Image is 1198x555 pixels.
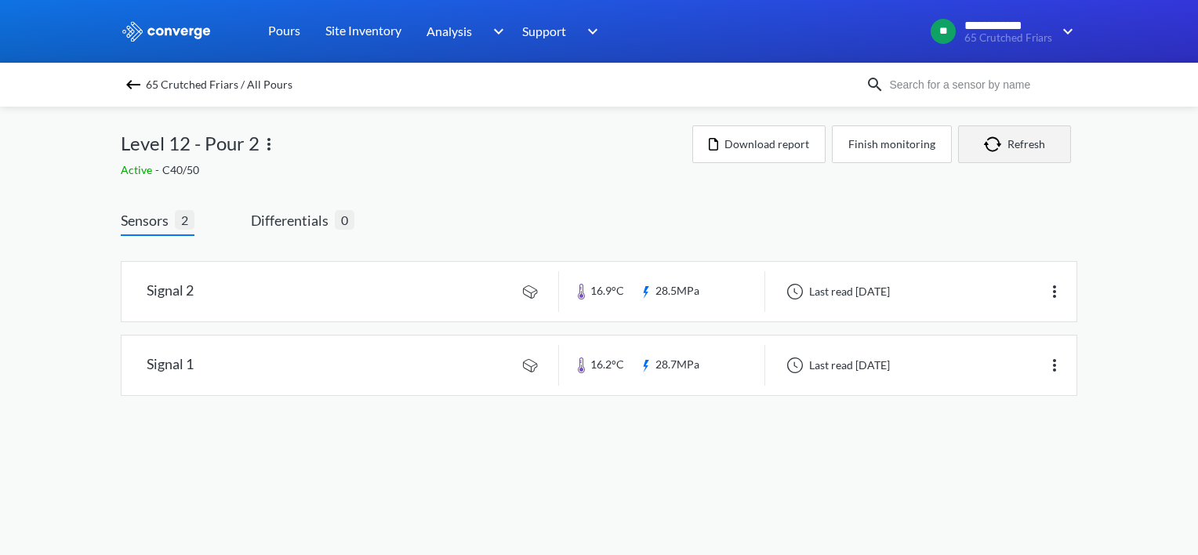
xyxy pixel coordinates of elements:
[427,21,472,41] span: Analysis
[692,125,826,163] button: Download report
[121,21,212,42] img: logo_ewhite.svg
[121,129,260,158] span: Level 12 - Pour 2
[251,209,335,231] span: Differentials
[175,210,194,230] span: 2
[483,22,508,41] img: downArrow.svg
[155,163,162,176] span: -
[1045,282,1064,301] img: more.svg
[577,22,602,41] img: downArrow.svg
[832,125,952,163] button: Finish monitoring
[121,161,692,179] div: C40/50
[146,74,292,96] span: 65 Crutched Friars / All Pours
[124,75,143,94] img: backspace.svg
[121,163,155,176] span: Active
[964,32,1052,44] span: 65 Crutched Friars
[866,75,884,94] img: icon-search.svg
[522,21,566,41] span: Support
[884,76,1074,93] input: Search for a sensor by name
[260,135,278,154] img: more.svg
[958,125,1071,163] button: Refresh
[1052,22,1077,41] img: downArrow.svg
[335,210,354,230] span: 0
[121,209,175,231] span: Sensors
[984,136,1007,152] img: icon-refresh.svg
[709,138,718,151] img: icon-file.svg
[1045,356,1064,375] img: more.svg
